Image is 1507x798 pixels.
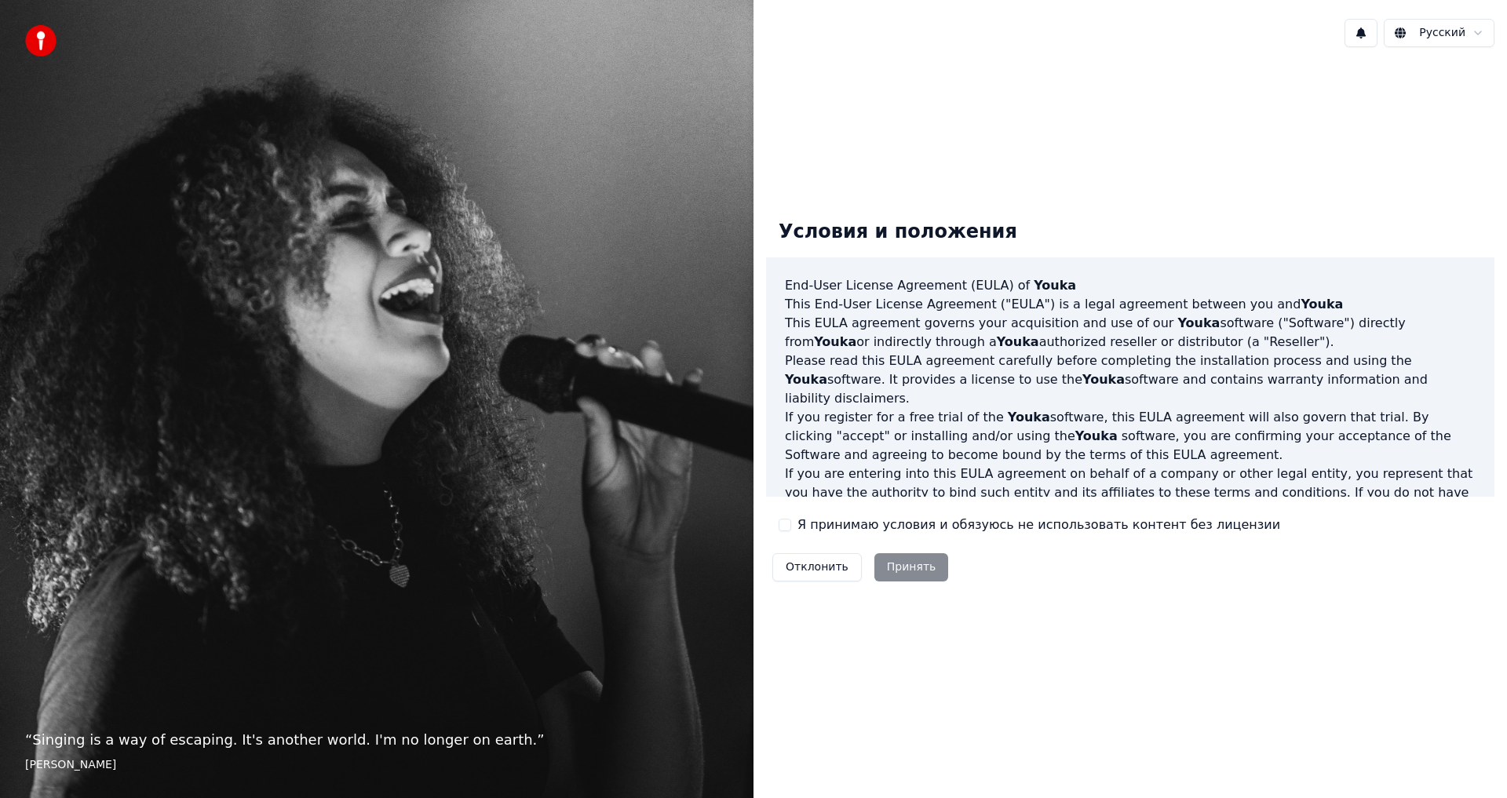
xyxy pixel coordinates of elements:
[997,334,1039,349] span: Youka
[1177,315,1220,330] span: Youka
[785,408,1476,465] p: If you register for a free trial of the software, this EULA agreement will also govern that trial...
[766,207,1030,257] div: Условия и положения
[772,553,862,581] button: Отклонить
[25,729,728,751] p: “ Singing is a way of escaping. It's another world. I'm no longer on earth. ”
[1082,372,1125,387] span: Youka
[785,372,827,387] span: Youka
[785,465,1476,540] p: If you are entering into this EULA agreement on behalf of a company or other legal entity, you re...
[797,516,1280,534] label: Я принимаю условия и обязуюсь не использовать контент без лицензии
[785,314,1476,352] p: This EULA agreement governs your acquisition and use of our software ("Software") directly from o...
[1008,410,1050,425] span: Youka
[785,276,1476,295] h3: End-User License Agreement (EULA) of
[1034,278,1076,293] span: Youka
[1301,297,1343,312] span: Youka
[25,25,57,56] img: youka
[814,334,856,349] span: Youka
[25,757,728,773] footer: [PERSON_NAME]
[785,352,1476,408] p: Please read this EULA agreement carefully before completing the installation process and using th...
[1075,428,1118,443] span: Youka
[785,295,1476,314] p: This End-User License Agreement ("EULA") is a legal agreement between you and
